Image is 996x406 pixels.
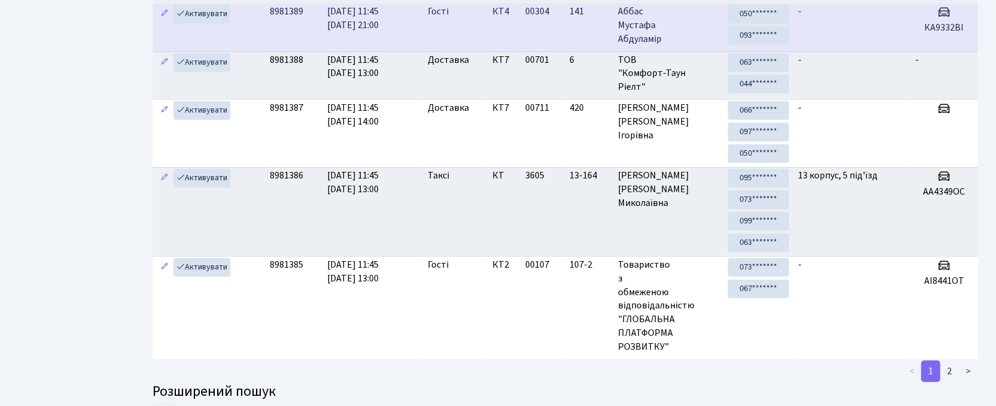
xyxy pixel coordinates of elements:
span: Аббас Мустафа Абдуламір [618,5,718,46]
a: 2 [940,360,959,382]
a: Активувати [173,169,230,187]
a: Редагувати [157,258,172,277]
span: Доставка [428,53,469,67]
span: 8981387 [270,101,303,114]
a: Редагувати [157,169,172,187]
span: 00711 [525,101,549,114]
span: [DATE] 11:45 [DATE] 13:00 [327,258,379,285]
span: - [799,258,802,271]
span: [DATE] 11:45 [DATE] 13:00 [327,169,379,196]
span: - [915,53,919,66]
span: [DATE] 11:45 [DATE] 21:00 [327,5,379,32]
span: 13-164 [569,169,608,183]
span: [PERSON_NAME] [PERSON_NAME] Ігорівна [618,101,718,143]
span: [DATE] 11:45 [DATE] 14:00 [327,101,379,128]
span: 8981385 [270,258,303,271]
a: 1 [921,360,940,382]
span: Товариство з обмеженою відповідальністю "ГЛОБАЛЬНА ПЛАТФОРМА РОЗВИТКУ" [618,258,718,354]
span: 420 [569,101,608,115]
span: КТ7 [492,101,516,115]
span: 00304 [525,5,549,18]
span: [DATE] 11:45 [DATE] 13:00 [327,53,379,80]
span: 13 корпус, 5 під'їзд [799,169,878,182]
h5: КА9332ВI [915,22,973,34]
span: 8981388 [270,53,303,66]
h4: Розширений пошук [153,383,978,401]
span: 8981389 [270,5,303,18]
span: Гості [428,258,449,272]
a: Активувати [173,101,230,120]
span: [PERSON_NAME] [PERSON_NAME] Миколаївна [618,169,718,210]
span: 141 [569,5,608,19]
span: Таксі [428,169,449,183]
a: Активувати [173,258,230,277]
span: ТОВ "Комфорт-Таун Ріелт" [618,53,718,95]
span: Гості [428,5,449,19]
span: - [799,101,802,114]
a: Активувати [173,53,230,72]
span: КТ [492,169,516,183]
h5: АІ8441ОТ [915,275,973,287]
span: - [799,53,802,66]
a: Редагувати [157,101,172,120]
a: Редагувати [157,5,172,23]
span: КТ7 [492,53,516,67]
span: - [799,5,802,18]
span: 3605 [525,169,544,182]
a: Активувати [173,5,230,23]
span: КТ4 [492,5,516,19]
span: Доставка [428,101,469,115]
span: 00107 [525,258,549,271]
h5: АА4349ОС [915,186,973,198]
span: 00701 [525,53,549,66]
span: 6 [569,53,608,67]
span: КТ2 [492,258,516,272]
span: 107-2 [569,258,608,272]
span: 8981386 [270,169,303,182]
a: > [958,360,978,382]
a: Редагувати [157,53,172,72]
